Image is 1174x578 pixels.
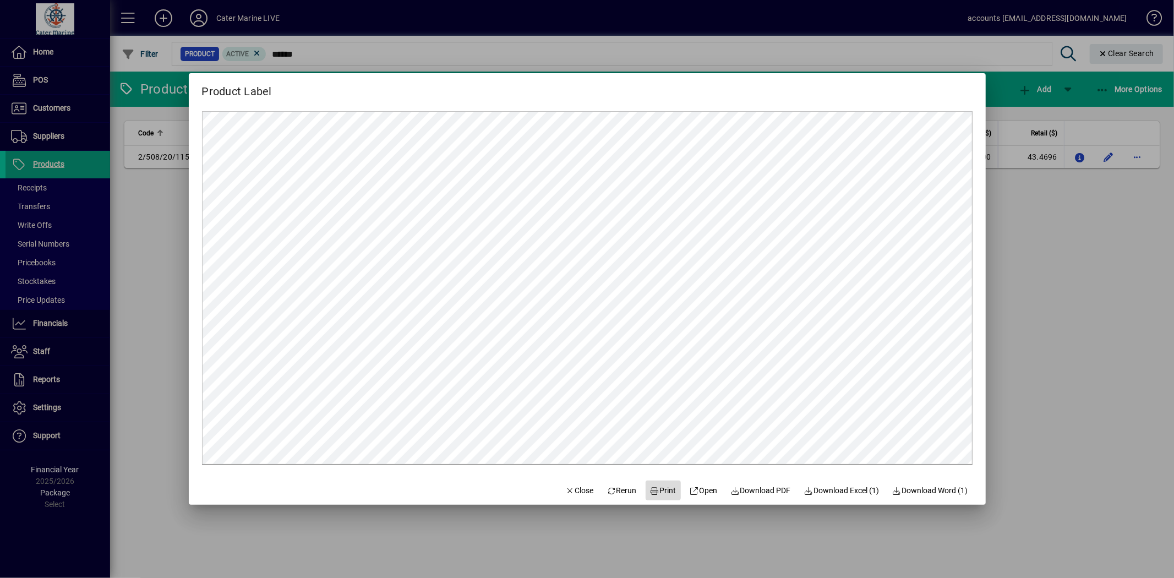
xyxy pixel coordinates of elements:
span: Close [565,485,594,497]
span: Download Word (1) [892,485,968,497]
span: Rerun [607,485,637,497]
span: Open [690,485,718,497]
a: Open [685,481,722,500]
button: Download Excel (1) [800,481,884,500]
h2: Product Label [189,73,285,100]
button: Print [646,481,681,500]
a: Download PDF [726,481,795,500]
span: Download Excel (1) [804,485,880,497]
button: Download Word (1) [888,481,973,500]
button: Close [561,481,598,500]
span: Download PDF [730,485,791,497]
span: Print [650,485,676,497]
